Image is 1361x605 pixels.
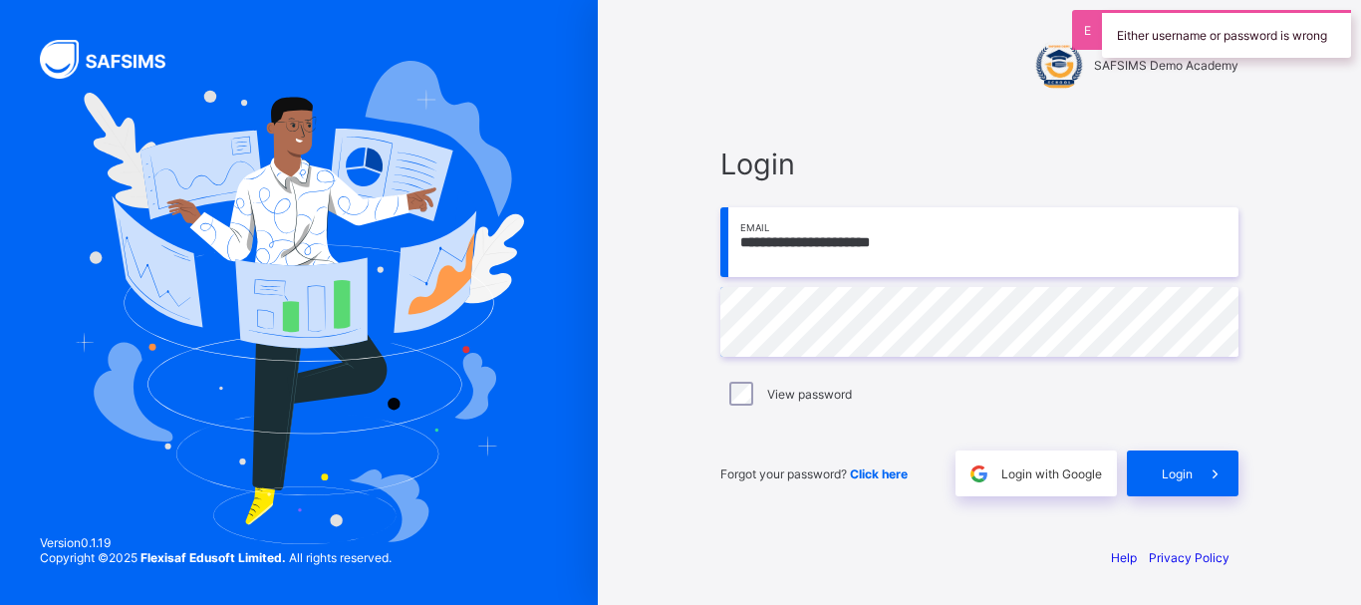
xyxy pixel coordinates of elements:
span: Login with Google [1001,466,1102,481]
span: Forgot your password? [720,466,908,481]
strong: Flexisaf Edusoft Limited. [140,550,286,565]
a: Click here [850,466,908,481]
a: Privacy Policy [1149,550,1229,565]
span: Login [1162,466,1193,481]
label: View password [767,387,852,402]
img: Hero Image [74,61,524,545]
img: SAFSIMS Logo [40,40,189,79]
span: Copyright © 2025 All rights reserved. [40,550,392,565]
img: google.396cfc9801f0270233282035f929180a.svg [967,462,990,485]
span: Version 0.1.19 [40,535,392,550]
div: Either username or password is wrong [1102,10,1351,58]
a: Help [1111,550,1137,565]
span: Login [720,147,1238,181]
